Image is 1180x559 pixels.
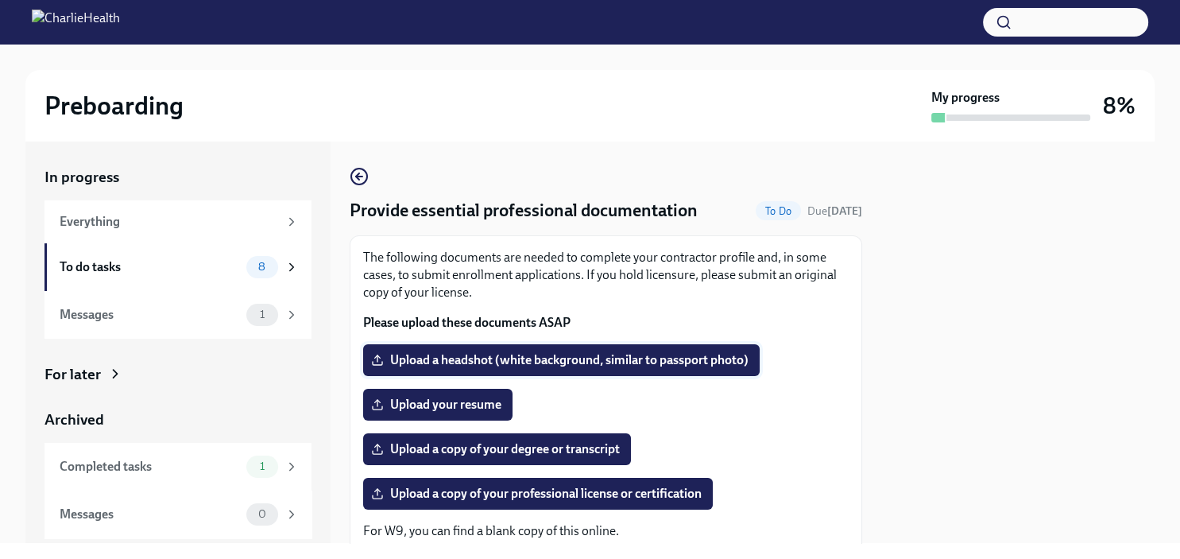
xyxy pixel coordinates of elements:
[44,291,311,339] a: Messages1
[44,167,311,188] a: In progress
[250,309,274,320] span: 1
[44,364,101,385] div: For later
[44,90,184,122] h2: Preboarding
[374,352,749,368] span: Upload a headshot (white background, similar to passport photo)
[350,199,698,223] h4: Provide essential professional documentation
[60,506,240,523] div: Messages
[363,522,849,540] p: For W9, you can find a blank copy of this online.
[363,249,849,301] p: The following documents are needed to complete your contractor profile and, in some cases, to sub...
[756,205,801,217] span: To Do
[44,243,311,291] a: To do tasks8
[44,364,311,385] a: For later
[249,261,275,273] span: 8
[60,306,240,324] div: Messages
[44,491,311,538] a: Messages0
[374,397,501,413] span: Upload your resume
[44,410,311,430] a: Archived
[363,389,513,421] label: Upload your resume
[363,344,760,376] label: Upload a headshot (white background, similar to passport photo)
[827,204,862,218] strong: [DATE]
[931,89,1000,107] strong: My progress
[363,433,631,465] label: Upload a copy of your degree or transcript
[363,315,571,330] strong: Please upload these documents ASAP
[249,508,276,520] span: 0
[60,258,240,276] div: To do tasks
[44,200,311,243] a: Everything
[374,441,620,457] span: Upload a copy of your degree or transcript
[250,460,274,472] span: 1
[44,443,311,491] a: Completed tasks1
[32,10,120,35] img: CharlieHealth
[807,204,862,218] span: Due
[1103,91,1136,120] h3: 8%
[363,478,713,510] label: Upload a copy of your professional license or certification
[60,213,278,231] div: Everything
[60,458,240,476] div: Completed tasks
[807,204,862,219] span: October 20th, 2025 07:00
[374,486,702,502] span: Upload a copy of your professional license or certification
